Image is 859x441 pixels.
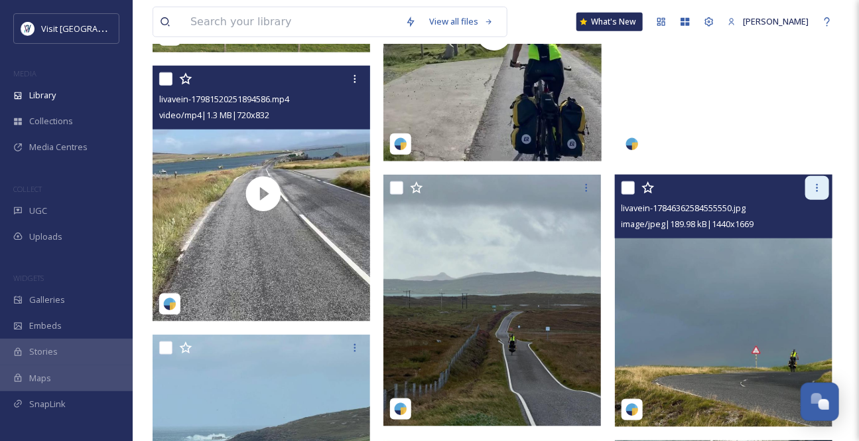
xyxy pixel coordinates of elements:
[29,294,65,306] span: Galleries
[153,66,373,321] img: thumbnail
[13,184,42,194] span: COLLECT
[626,137,639,151] img: snapsea-logo.png
[159,109,269,121] span: video/mp4 | 1.3 MB | 720 x 832
[41,22,144,35] span: Visit [GEOGRAPHIC_DATA]
[29,230,62,243] span: Uploads
[622,218,754,230] span: image/jpeg | 189.98 kB | 1440 x 1669
[184,7,399,37] input: Search your library
[29,89,56,102] span: Library
[29,205,47,217] span: UGC
[576,13,643,31] a: What's New
[21,22,34,35] img: Untitled%20design%20%2897%29.png
[615,175,832,427] img: livavein-17846362584555550.jpg
[801,383,839,421] button: Open Chat
[163,298,176,311] img: snapsea-logo.png
[383,175,601,426] img: livavein-17996409305665685.jpg
[29,319,62,332] span: Embeds
[29,398,66,410] span: SnapLink
[29,345,58,358] span: Stories
[394,137,407,151] img: snapsea-logo.png
[423,9,500,35] a: View all files
[394,402,407,416] img: snapsea-logo.png
[159,93,289,105] span: livavein-17981520251894586.mp4
[622,202,746,214] span: livavein-17846362584555550.jpg
[743,15,809,27] span: [PERSON_NAME]
[721,9,815,35] a: [PERSON_NAME]
[13,68,36,78] span: MEDIA
[29,372,51,385] span: Maps
[626,403,639,416] img: snapsea-logo.png
[13,273,44,283] span: WIDGETS
[29,141,88,153] span: Media Centres
[29,115,73,128] span: Collections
